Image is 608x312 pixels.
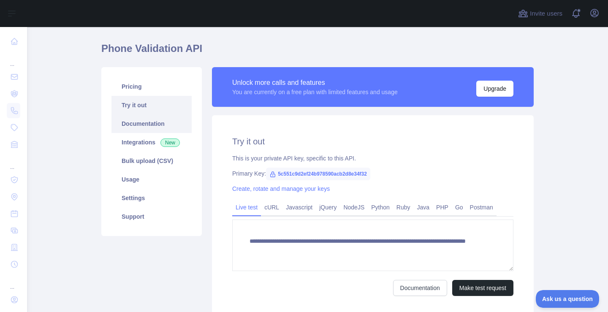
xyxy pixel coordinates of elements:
[111,152,192,170] a: Bulk upload (CSV)
[340,201,368,214] a: NodeJS
[316,201,340,214] a: jQuery
[414,201,433,214] a: Java
[467,201,497,214] a: Postman
[536,290,600,308] iframe: Toggle Customer Support
[282,201,316,214] a: Javascript
[111,189,192,207] a: Settings
[476,81,513,97] button: Upgrade
[530,9,562,19] span: Invite users
[232,88,398,96] div: You are currently on a free plan with limited features and usage
[452,280,513,296] button: Make test request
[232,201,261,214] a: Live test
[7,154,20,171] div: ...
[232,185,330,192] a: Create, rotate and manage your keys
[111,96,192,114] a: Try it out
[111,207,192,226] a: Support
[368,201,393,214] a: Python
[111,170,192,189] a: Usage
[7,274,20,290] div: ...
[232,154,513,163] div: This is your private API key, specific to this API.
[232,169,513,178] div: Primary Key:
[266,168,370,180] span: 5c551c9d2ef24b978590acb2d8e34f32
[160,138,180,147] span: New
[232,136,513,147] h2: Try it out
[393,280,447,296] a: Documentation
[111,114,192,133] a: Documentation
[516,7,564,20] button: Invite users
[7,51,20,68] div: ...
[261,201,282,214] a: cURL
[101,42,534,62] h1: Phone Validation API
[232,78,398,88] div: Unlock more calls and features
[111,77,192,96] a: Pricing
[111,133,192,152] a: Integrations New
[452,201,467,214] a: Go
[433,201,452,214] a: PHP
[393,201,414,214] a: Ruby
